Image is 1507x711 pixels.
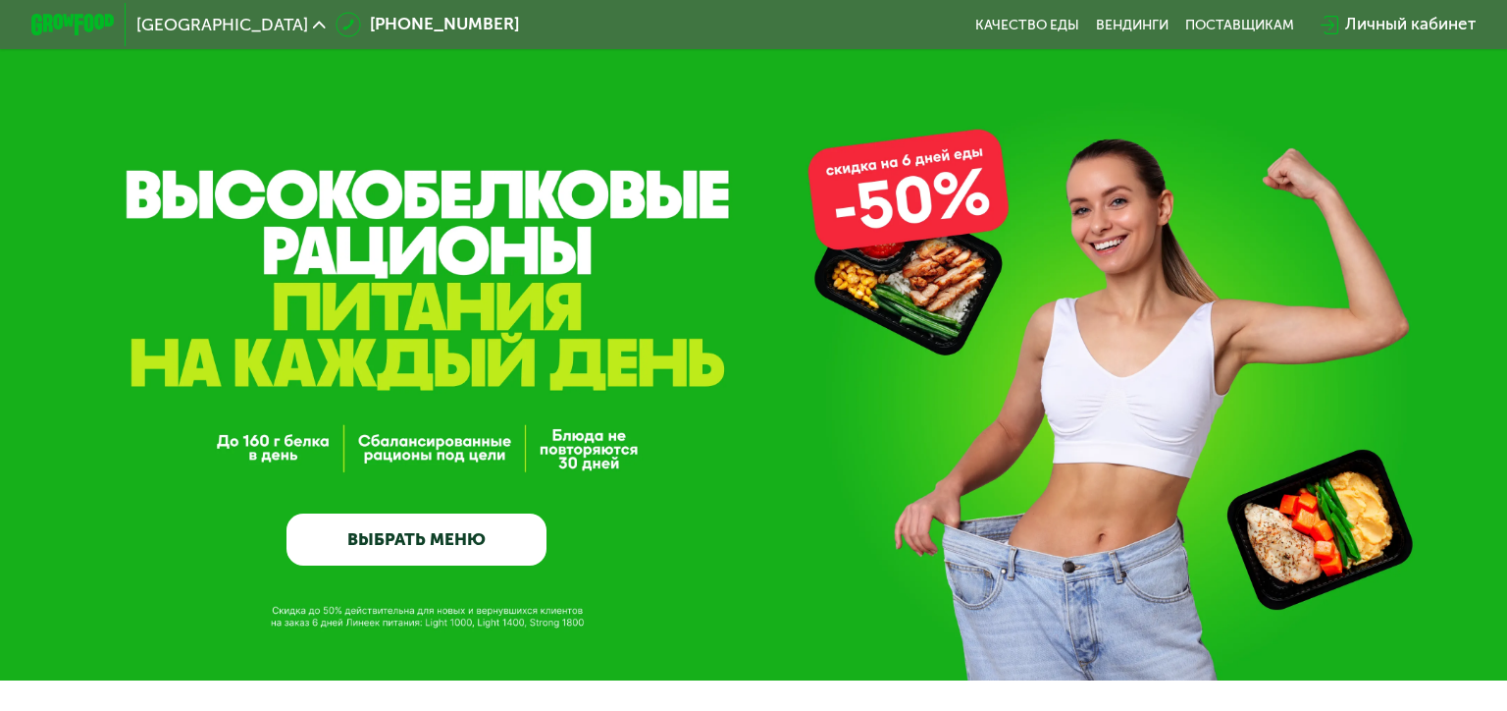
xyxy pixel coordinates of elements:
a: Вендинги [1096,17,1169,33]
span: [GEOGRAPHIC_DATA] [136,17,308,33]
a: Качество еды [975,17,1079,33]
div: поставщикам [1185,17,1294,33]
a: ВЫБРАТЬ МЕНЮ [286,514,547,566]
a: [PHONE_NUMBER] [336,12,518,37]
div: Личный кабинет [1345,12,1476,37]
